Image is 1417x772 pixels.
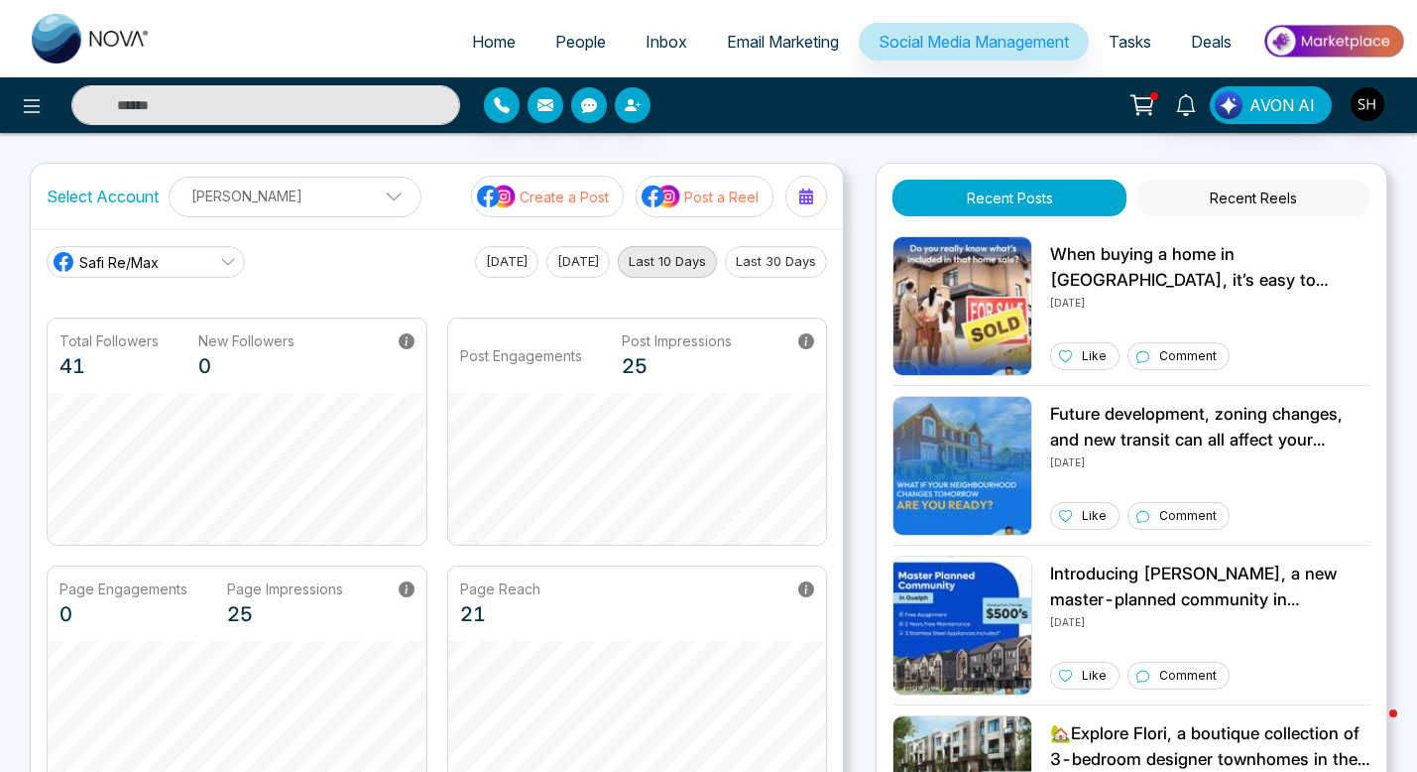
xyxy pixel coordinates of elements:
a: Email Marketing [707,23,859,61]
button: [DATE] [475,246,538,278]
p: [DATE] [1050,452,1370,470]
p: New Followers [198,330,295,351]
button: Recent Reels [1136,180,1370,216]
p: Like [1082,507,1107,525]
img: Unable to load img. [892,556,1032,696]
p: [DATE] [1050,293,1370,311]
span: Inbox [646,32,687,52]
button: Last 30 Days [725,246,827,278]
p: 25 [227,599,343,629]
p: [PERSON_NAME] [181,180,409,212]
a: People [535,23,626,61]
img: Unable to load img. [892,396,1032,536]
img: User Avatar [1351,87,1384,121]
span: Tasks [1109,32,1151,52]
p: Future development, zoning changes, and new transit can all affect your property’s value. Ask abo... [1050,402,1370,452]
a: Social Media Management [859,23,1089,61]
img: social-media-icon [477,184,517,209]
button: Last 10 Days [618,246,717,278]
p: Create a Post [520,187,609,207]
p: Like [1082,667,1107,685]
span: Safi Re/Max [79,252,159,273]
img: social-media-icon [642,184,681,209]
p: 21 [460,599,540,629]
p: Comment [1159,667,1217,685]
p: Post Impressions [622,330,732,351]
p: When buying a home in [GEOGRAPHIC_DATA], it’s easy to assume everything you see during a showing ... [1050,242,1370,293]
span: People [555,32,606,52]
span: Email Marketing [727,32,839,52]
label: Select Account [47,185,159,208]
p: 25 [622,351,732,381]
span: Deals [1191,32,1232,52]
p: 0 [198,351,295,381]
a: Inbox [626,23,707,61]
p: Total Followers [59,330,159,351]
a: Home [452,23,535,61]
button: Recent Posts [892,180,1126,216]
button: social-media-iconCreate a Post [471,176,624,217]
img: Unable to load img. [892,236,1032,376]
p: Page Impressions [227,579,343,599]
p: [DATE] [1050,612,1370,630]
span: Social Media Management [879,32,1069,52]
img: Nova CRM Logo [32,14,151,64]
button: social-media-iconPost a Reel [636,176,773,217]
span: Home [472,32,516,52]
p: Page Reach [460,579,540,599]
p: Comment [1159,347,1217,365]
p: Post a Reel [684,187,759,207]
p: 🏡Explore Flori, a boutique collection of 3-bedroom designer townhomes in the heart of [GEOGRAPHIC... [1050,721,1370,772]
p: Page Engagements [59,579,187,599]
a: Tasks [1089,23,1171,61]
p: Like [1082,347,1107,365]
p: 41 [59,351,159,381]
a: Deals [1171,23,1251,61]
img: Market-place.gif [1261,19,1405,64]
p: Comment [1159,507,1217,525]
button: AVON AI [1210,86,1332,124]
p: Introducing [PERSON_NAME], a new master-planned community in [GEOGRAPHIC_DATA]. 🏡✨Offering stylis... [1050,562,1370,612]
iframe: Intercom live chat [1350,705,1397,752]
button: [DATE] [546,246,610,278]
p: Post Engagements [460,345,582,366]
span: AVON AI [1249,93,1315,117]
img: Lead Flow [1215,91,1242,119]
p: 0 [59,599,187,629]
